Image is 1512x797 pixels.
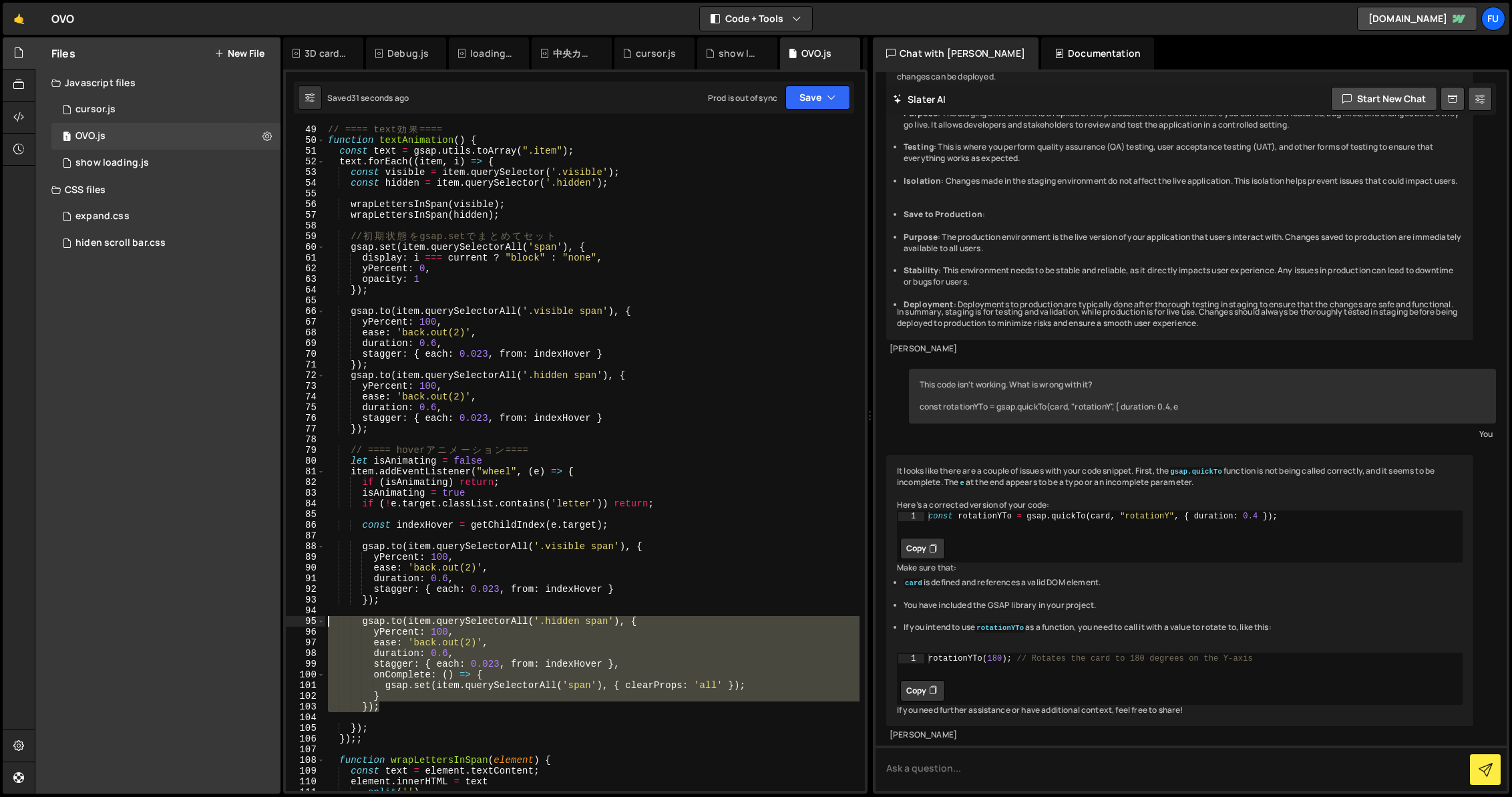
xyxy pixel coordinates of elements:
[387,47,429,60] div: Debug.js
[214,48,264,59] button: New File
[286,488,325,498] div: 83
[286,295,325,306] div: 65
[886,49,1473,340] div: In the context web development and deployment, " to staging" and "save to production" refer to tw...
[904,142,1463,164] li: : This is where you perform quality assurance (QA) testing, user acceptance testing (UAT), and ot...
[286,274,325,285] div: 63
[286,167,325,178] div: 53
[286,755,325,766] div: 108
[958,478,965,488] code: e
[51,11,74,27] div: OVO
[286,178,325,188] div: 54
[75,130,106,142] div: OVO.js
[286,776,325,787] div: 110
[286,766,325,776] div: 109
[286,744,325,755] div: 107
[51,46,75,61] h2: Files
[51,150,280,176] div: 17267/48011.js
[904,232,1463,255] li: : The production environment is the live version of your application that users interact with. Ch...
[719,47,761,60] div: show loading.js
[636,47,676,60] div: cursor.js
[286,466,325,477] div: 81
[286,456,325,466] div: 80
[51,96,280,123] div: 17267/48012.js
[890,730,1470,741] div: [PERSON_NAME]
[904,299,954,310] strong: Deployment
[286,691,325,701] div: 102
[286,285,325,295] div: 64
[75,237,166,249] div: hiden scroll bar.css
[904,176,1463,187] li: : Changes made in the staging environment do not affect the live application. This isolation help...
[286,616,325,627] div: 95
[909,369,1496,424] div: This code isn't working. What is wrong with it? const rotationYTo = gsap.quickTo(card, "rotationY...
[1357,7,1477,31] a: [DOMAIN_NAME]
[900,538,945,559] button: Copy
[286,627,325,637] div: 96
[286,146,325,156] div: 51
[286,391,325,402] div: 74
[75,104,116,116] div: cursor.js
[904,600,1463,611] li: You have included the GSAP library in your project.
[286,595,325,605] div: 93
[286,605,325,616] div: 94
[286,648,325,659] div: 98
[785,86,850,110] button: Save
[286,381,325,391] div: 73
[286,135,325,146] div: 50
[286,349,325,359] div: 70
[904,577,1463,589] li: is defined and references a valid DOM element.
[286,413,325,424] div: 76
[286,498,325,509] div: 84
[904,622,1463,633] li: If you intend to use as a function, you need to call it with a value to rotate to, like this:
[898,654,924,663] div: 1
[286,712,325,723] div: 104
[75,210,130,222] div: expand.css
[286,584,325,595] div: 92
[286,734,325,744] div: 106
[286,541,325,552] div: 88
[1041,37,1154,69] div: Documentation
[51,203,280,230] div: 17267/47820.css
[35,69,280,96] div: Javascript files
[51,123,280,150] div: 17267/47848.js
[286,563,325,573] div: 90
[286,263,325,274] div: 62
[1481,7,1505,31] div: Fu
[286,199,325,210] div: 56
[873,37,1038,69] div: Chat with [PERSON_NAME]
[305,47,347,60] div: 3D card.js
[286,445,325,456] div: 79
[700,7,812,31] button: Code + Tools
[327,92,409,104] div: Saved
[900,680,945,701] button: Copy
[286,317,325,327] div: 67
[75,157,149,169] div: show loading.js
[286,434,325,445] div: 78
[35,176,280,203] div: CSS files
[286,359,325,370] div: 71
[904,175,941,186] strong: Isolation
[904,141,934,152] strong: Testing
[912,427,1493,441] div: You
[286,124,325,135] div: 49
[708,92,777,104] div: Prod is out of sync
[286,520,325,530] div: 86
[286,530,325,541] div: 87
[904,299,1463,311] li: : Deployments to production are typically done after thorough testing in staging to ensure that t...
[286,509,325,520] div: 85
[63,132,71,143] span: 1
[898,512,924,521] div: 1
[904,265,1463,288] li: : This environment needs to be stable and reliable, as it directly impacts user experience. Any i...
[553,47,596,60] div: 中央カードゆらゆら.js
[51,230,280,257] div: 17267/47816.css
[904,108,1463,131] li: : The staging environment is a replica of the production environment where you can test new featu...
[286,424,325,434] div: 77
[975,623,1025,633] code: rotationYTo
[286,573,325,584] div: 91
[286,338,325,349] div: 69
[286,552,325,563] div: 89
[286,637,325,648] div: 97
[904,231,938,243] strong: Purpose
[904,209,1463,220] li: :
[286,188,325,199] div: 55
[286,669,325,680] div: 100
